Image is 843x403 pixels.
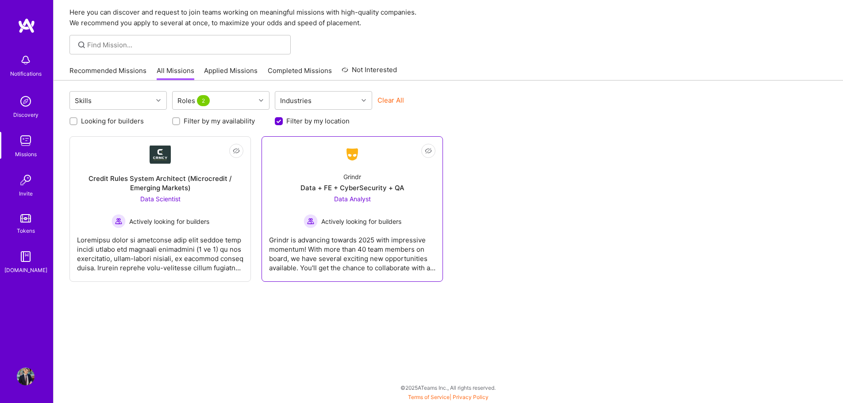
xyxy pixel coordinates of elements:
[343,172,361,181] div: Grindr
[4,265,47,275] div: [DOMAIN_NAME]
[286,116,350,126] label: Filter by my location
[73,94,94,107] div: Skills
[17,171,35,189] img: Invite
[77,228,243,273] div: Loremipsu dolor si ametconse adip elit seddoe temp incidi utlabo etd magnaali enimadmini (1 ve 1)...
[408,394,489,400] span: |
[269,228,435,273] div: Grindr is advancing towards 2025 with impressive momentum! With more than 40 team members on boar...
[342,65,397,81] a: Not Interested
[321,217,401,226] span: Actively looking for builders
[20,214,31,223] img: tokens
[18,18,35,34] img: logo
[10,69,42,78] div: Notifications
[150,146,171,164] img: Company Logo
[156,98,161,103] i: icon Chevron
[15,368,37,385] a: User Avatar
[17,248,35,265] img: guide book
[87,40,284,50] input: Find Mission...
[342,146,363,162] img: Company Logo
[278,94,314,107] div: Industries
[19,189,33,198] div: Invite
[17,132,35,150] img: teamwork
[157,66,194,81] a: All Missions
[362,98,366,103] i: icon Chevron
[17,226,35,235] div: Tokens
[112,214,126,228] img: Actively looking for builders
[13,110,38,119] div: Discovery
[184,116,255,126] label: Filter by my availability
[204,66,258,81] a: Applied Missions
[334,195,371,203] span: Data Analyst
[175,94,214,107] div: Roles
[15,150,37,159] div: Missions
[304,214,318,228] img: Actively looking for builders
[259,98,263,103] i: icon Chevron
[453,394,489,400] a: Privacy Policy
[17,368,35,385] img: User Avatar
[69,7,827,28] p: Here you can discover and request to join teams working on meaningful missions with high-quality ...
[268,66,332,81] a: Completed Missions
[17,92,35,110] img: discovery
[425,147,432,154] i: icon EyeClosed
[300,183,404,192] div: Data + FE + CyberSecurity + QA
[408,394,450,400] a: Terms of Service
[53,376,843,399] div: © 2025 ATeams Inc., All rights reserved.
[233,147,240,154] i: icon EyeClosed
[140,195,181,203] span: Data Scientist
[269,144,435,274] a: Company LogoGrindrData + FE + CyberSecurity + QAData Analyst Actively looking for buildersActivel...
[69,66,146,81] a: Recommended Missions
[129,217,209,226] span: Actively looking for builders
[77,174,243,192] div: Credit Rules System Architect (Microcredit / Emerging Markets)
[17,51,35,69] img: bell
[77,40,87,50] i: icon SearchGrey
[197,95,210,106] span: 2
[81,116,144,126] label: Looking for builders
[377,96,404,105] button: Clear All
[77,144,243,274] a: Company LogoCredit Rules System Architect (Microcredit / Emerging Markets)Data Scientist Actively...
